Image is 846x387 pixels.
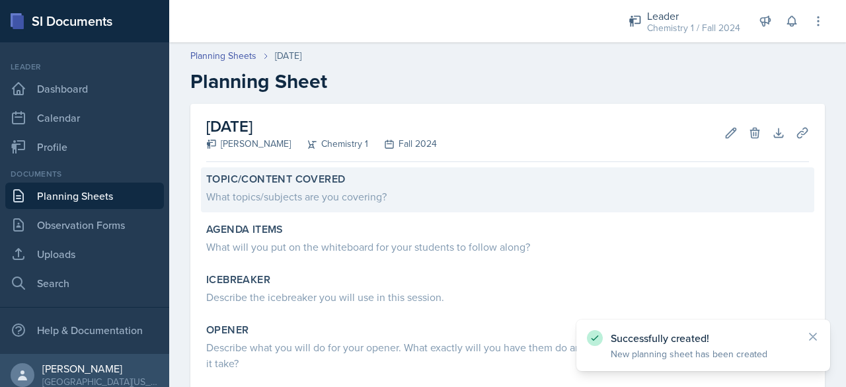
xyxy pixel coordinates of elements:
div: Fall 2024 [368,137,437,151]
div: What will you put on the whiteboard for your students to follow along? [206,239,809,255]
a: Uploads [5,241,164,267]
label: Icebreaker [206,273,270,286]
a: Search [5,270,164,296]
a: Calendar [5,105,164,131]
label: Agenda items [206,223,284,236]
a: Dashboard [5,75,164,102]
label: Opener [206,323,249,337]
label: Topic/Content Covered [206,173,345,186]
div: Describe what you will do for your opener. What exactly will you have them do and what will you n... [206,339,809,371]
div: Chemistry 1 [291,137,368,151]
a: Profile [5,134,164,160]
div: What topics/subjects are you covering? [206,189,809,204]
div: Chemistry 1 / Fall 2024 [647,21,740,35]
h2: Planning Sheet [190,69,825,93]
h2: [DATE] [206,114,437,138]
p: New planning sheet has been created [611,347,796,361]
div: Documents [5,168,164,180]
p: Successfully created! [611,331,796,345]
div: Leader [5,61,164,73]
div: Describe the icebreaker you will use in this session. [206,289,809,305]
a: Planning Sheets [190,49,256,63]
div: [PERSON_NAME] [42,362,159,375]
div: Help & Documentation [5,317,164,343]
a: Observation Forms [5,212,164,238]
div: Leader [647,8,740,24]
a: Planning Sheets [5,183,164,209]
div: [PERSON_NAME] [206,137,291,151]
div: [DATE] [275,49,301,63]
